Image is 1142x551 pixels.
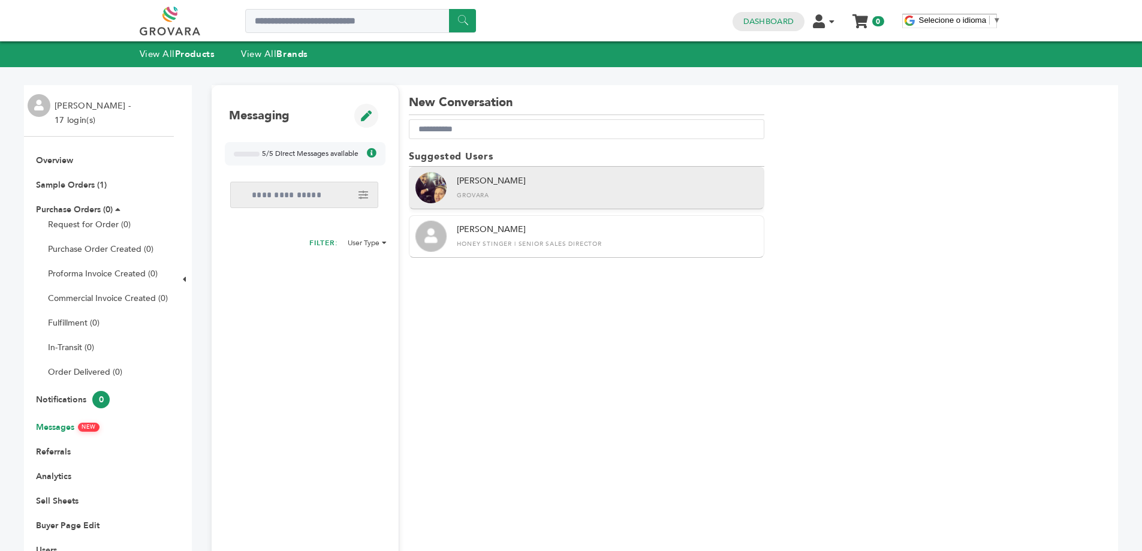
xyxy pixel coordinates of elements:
[36,179,107,191] a: Sample Orders (1)
[415,221,447,252] img: profile.png
[457,175,758,200] div: [PERSON_NAME]
[36,495,79,507] a: Sell Sheets
[457,240,758,248] div: Honey Stinger | Senior Sales Director
[262,149,358,159] span: 5/5 Direct Messages available
[245,9,476,33] input: Search a product or brand...
[872,16,884,26] span: 0
[229,108,290,124] h1: Messaging
[55,99,134,128] li: [PERSON_NAME] - 17 login(s)
[78,423,100,432] span: NEW
[48,293,168,304] a: Commercial Invoice Created (0)
[853,11,867,23] a: My Cart
[48,219,131,230] a: Request for Order (0)
[48,366,122,378] a: Order Delivered (0)
[140,48,215,60] a: View AllProducts
[48,342,94,353] a: In-Transit (0)
[36,471,71,482] a: Analytics
[36,421,100,433] a: MessagesNEW
[276,48,308,60] strong: Brands
[919,16,987,25] span: Selecione o idioma
[48,268,158,279] a: Proforma Invoice Created (0)
[409,95,764,115] h1: New Conversation
[919,16,1001,25] a: Selecione o idioma​
[989,16,990,25] span: ​
[457,224,758,248] div: [PERSON_NAME]
[457,191,758,200] div: Grovara
[348,238,387,248] li: User Type
[28,94,50,117] img: profile.png
[309,238,338,251] h2: FILTER:
[993,16,1001,25] span: ▼
[36,155,73,166] a: Overview
[36,394,110,405] a: Notifications0
[230,182,378,208] input: Search messages
[36,204,113,215] a: Purchase Orders (0)
[743,16,794,27] a: Dashboard
[175,48,215,60] strong: Products
[241,48,308,60] a: View AllBrands
[36,520,100,531] a: Buyer Page Edit
[92,391,110,408] span: 0
[48,317,100,329] a: Fulfillment (0)
[48,243,153,255] a: Purchase Order Created (0)
[36,446,71,457] a: Referrals
[409,150,764,166] h2: Suggested Users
